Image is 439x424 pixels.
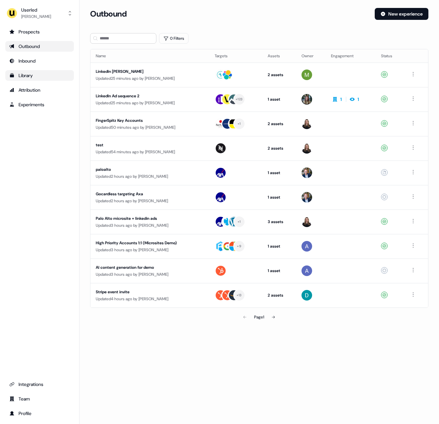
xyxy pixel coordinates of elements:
div: test [96,142,204,148]
div: Integrations [9,381,70,388]
div: Palo Alto microsite + linkedin ads [96,215,204,222]
div: Gocardless targeting Axa [96,191,204,197]
div: 2 assets [268,145,291,152]
div: Updated 54 minutes ago by [PERSON_NAME] [96,149,204,155]
div: Experiments [9,101,70,108]
div: Outbound [9,43,70,50]
div: Library [9,72,70,79]
th: Owner [296,49,325,63]
img: Yann [302,192,312,203]
div: Stripe event invite [96,289,204,295]
div: 1 [340,96,342,103]
th: Targets [209,49,263,63]
img: Yann [302,167,312,178]
th: Assets [262,49,296,63]
div: 2 assets [268,71,291,78]
div: + 1 [238,219,241,225]
img: Geneviève [302,216,312,227]
a: Go to integrations [5,379,74,390]
div: AI content generation for demo [96,264,204,271]
div: LinkedIn [PERSON_NAME] [96,68,204,75]
div: Updated 3 hours ago by [PERSON_NAME] [96,271,204,278]
div: Updated 50 minutes ago by [PERSON_NAME] [96,124,204,131]
div: 1 asset [268,96,291,103]
div: Team [9,396,70,402]
div: FingerSpitz Key Accounts [96,117,204,124]
img: Aaron [302,241,312,252]
div: 2 assets [268,292,291,299]
div: Updated 25 minutes ago by [PERSON_NAME] [96,75,204,82]
div: + 123 [236,96,243,102]
div: Attribution [9,87,70,93]
div: High Priority Accounts 1:1 (Microsites Demo) [96,240,204,246]
div: Profile [9,410,70,417]
h3: Outbound [90,9,127,19]
img: Aaron [302,265,312,276]
div: Prospects [9,28,70,35]
div: 1 asset [268,267,291,274]
div: Updated 3 hours ago by [PERSON_NAME] [96,247,204,253]
div: Userled [21,7,51,13]
div: 1 [357,96,359,103]
button: New experience [375,8,428,20]
a: Go to prospects [5,26,74,37]
img: Mickael [302,70,312,80]
div: Updated 3 hours ago by [PERSON_NAME] [96,222,204,229]
div: 1 asset [268,169,291,176]
a: Go to templates [5,70,74,81]
button: 0 Filters [159,33,189,44]
div: [PERSON_NAME] [21,13,51,20]
a: Go to team [5,394,74,404]
div: Inbound [9,58,70,64]
div: paloalto [96,166,204,173]
th: Name [90,49,209,63]
div: 1 asset [268,243,291,250]
button: Userled[PERSON_NAME] [5,5,74,21]
img: David [302,290,312,301]
div: + 13 [237,292,242,298]
img: Geneviève [302,143,312,154]
div: + 1 [238,121,241,127]
div: LinkedIn Ad sequence 2 [96,93,204,99]
div: Updated 2 hours ago by [PERSON_NAME] [96,198,204,204]
div: 3 assets [268,218,291,225]
a: Go to outbound experience [5,41,74,52]
div: 1 asset [268,194,291,201]
div: + 9 [237,243,241,249]
a: Go to experiments [5,99,74,110]
th: Engagement [326,49,376,63]
div: Updated 2 hours ago by [PERSON_NAME] [96,173,204,180]
a: Go to attribution [5,85,74,95]
a: Go to Inbound [5,56,74,66]
th: Status [376,49,404,63]
div: Page 1 [254,314,264,320]
div: Updated 4 hours ago by [PERSON_NAME] [96,296,204,302]
a: Go to profile [5,408,74,419]
div: 2 assets [268,120,291,127]
img: Geneviève [302,118,312,129]
div: Updated 25 minutes ago by [PERSON_NAME] [96,100,204,106]
img: Charlotte [302,94,312,105]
